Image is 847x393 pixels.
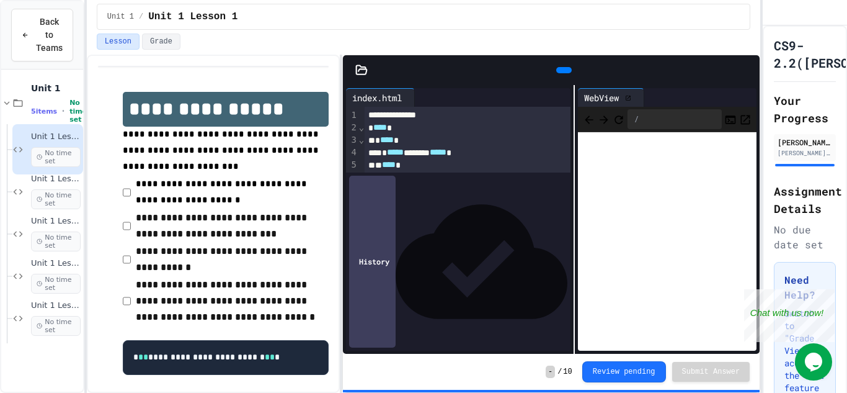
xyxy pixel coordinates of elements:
[107,12,134,22] span: Unit 1
[774,183,836,217] h2: Assignment Details
[582,361,666,382] button: Review pending
[784,273,825,302] h3: Need Help?
[31,83,81,94] span: Unit 1
[557,367,562,377] span: /
[31,189,81,209] span: No time set
[97,34,140,50] button: Lesson
[62,106,64,116] span: •
[744,289,835,342] iframe: chat widget
[31,216,81,227] span: Unit 1 Lesson 3 - heading and paragraph tags
[795,343,835,381] iframe: chat widget
[778,148,832,158] div: [PERSON_NAME][EMAIL_ADDRESS][DOMAIN_NAME]
[682,367,740,377] span: Submit Answer
[139,12,143,22] span: /
[563,367,572,377] span: 10
[31,147,81,167] span: No time set
[142,34,180,50] button: Grade
[672,362,750,382] button: Submit Answer
[31,258,81,269] span: Unit 1 Lesson 4 - Headlines Lab
[31,300,81,311] span: Unit 1 Lesson 6 - Station 1 Build
[31,232,81,251] span: No time set
[774,222,836,252] div: No due date set
[31,107,57,115] span: 5 items
[148,9,237,24] span: Unit 1 Lesson 1
[31,316,81,336] span: No time set
[69,99,87,124] span: No time set
[774,92,836,127] h2: Your Progress
[31,274,81,294] span: No time set
[31,132,81,142] span: Unit 1 Lesson 1
[546,366,555,378] span: -
[778,137,832,148] div: [PERSON_NAME]
[36,16,63,55] span: Back to Teams
[31,174,81,184] span: Unit 1 Lesson 2
[11,9,73,61] button: Back to Teams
